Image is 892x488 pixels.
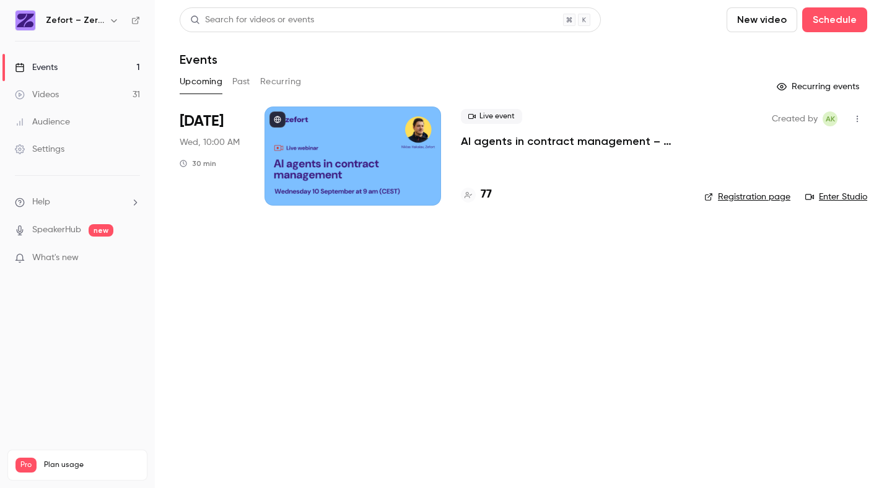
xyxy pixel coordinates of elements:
[805,191,867,203] a: Enter Studio
[89,224,113,237] span: new
[802,7,867,32] button: Schedule
[461,134,684,149] a: AI agents in contract management – What you need to know right now
[15,143,64,155] div: Settings
[180,72,222,92] button: Upcoming
[771,77,867,97] button: Recurring events
[481,186,492,203] h4: 77
[823,111,837,126] span: Anna Kauppila
[15,61,58,74] div: Events
[32,251,79,264] span: What's new
[180,107,245,206] div: Sep 10 Wed, 10:00 AM (Europe/Helsinki)
[772,111,818,126] span: Created by
[15,89,59,101] div: Videos
[704,191,790,203] a: Registration page
[180,111,224,131] span: [DATE]
[826,111,835,126] span: AK
[15,11,35,30] img: Zefort – Zero-Effort Contract Management
[180,159,216,168] div: 30 min
[44,460,139,470] span: Plan usage
[15,458,37,473] span: Pro
[180,136,240,149] span: Wed, 10:00 AM
[461,186,492,203] a: 77
[15,196,140,209] li: help-dropdown-opener
[180,52,217,67] h1: Events
[46,14,104,27] h6: Zefort – Zero-Effort Contract Management
[461,109,522,124] span: Live event
[260,72,302,92] button: Recurring
[32,224,81,237] a: SpeakerHub
[232,72,250,92] button: Past
[32,196,50,209] span: Help
[190,14,314,27] div: Search for videos or events
[125,253,140,264] iframe: Noticeable Trigger
[727,7,797,32] button: New video
[15,116,70,128] div: Audience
